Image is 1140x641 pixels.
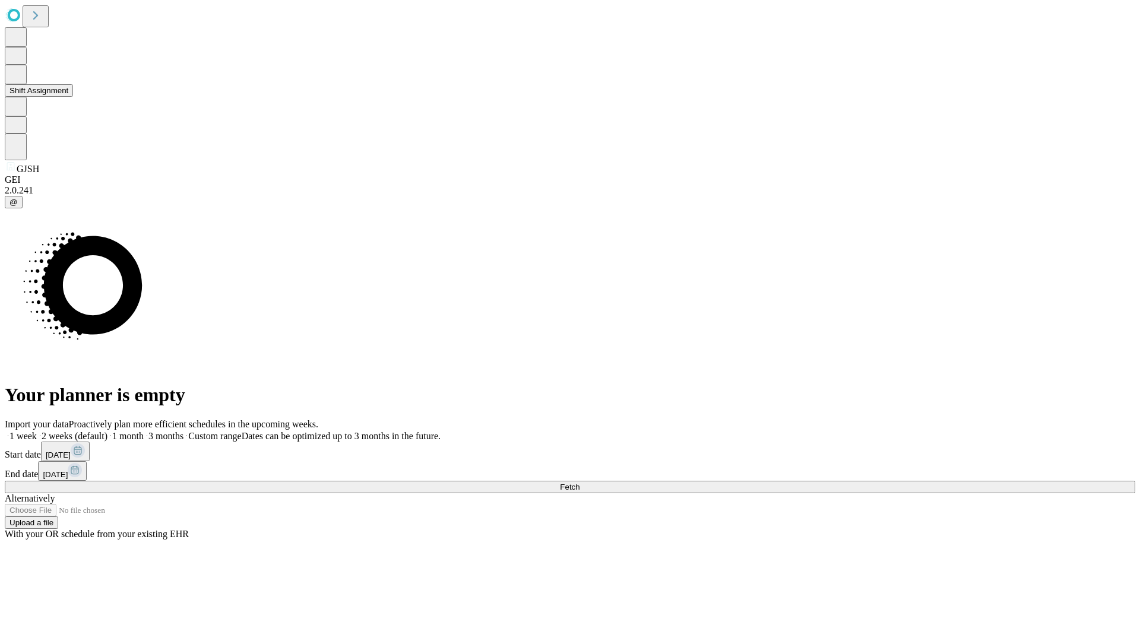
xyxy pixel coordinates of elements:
[17,164,39,174] span: GJSH
[5,493,55,503] span: Alternatively
[242,431,441,441] span: Dates can be optimized up to 3 months in the future.
[5,196,23,208] button: @
[5,84,73,97] button: Shift Assignment
[41,442,90,461] button: [DATE]
[69,419,318,429] span: Proactively plan more efficient schedules in the upcoming weeks.
[46,450,71,459] span: [DATE]
[5,529,189,539] span: With your OR schedule from your existing EHR
[42,431,107,441] span: 2 weeks (default)
[5,185,1135,196] div: 2.0.241
[5,516,58,529] button: Upload a file
[38,461,87,481] button: [DATE]
[148,431,183,441] span: 3 months
[5,461,1135,481] div: End date
[560,483,579,491] span: Fetch
[9,198,18,207] span: @
[5,174,1135,185] div: GEI
[5,481,1135,493] button: Fetch
[9,431,37,441] span: 1 week
[5,442,1135,461] div: Start date
[188,431,241,441] span: Custom range
[43,470,68,479] span: [DATE]
[5,419,69,429] span: Import your data
[112,431,144,441] span: 1 month
[5,384,1135,406] h1: Your planner is empty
